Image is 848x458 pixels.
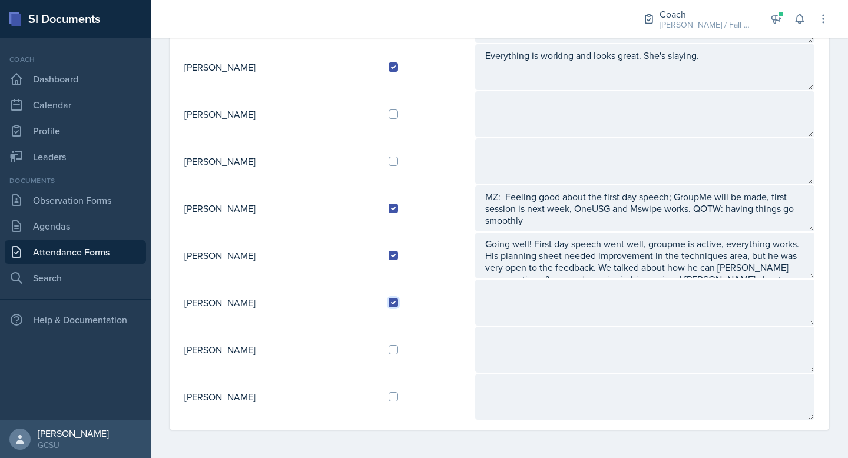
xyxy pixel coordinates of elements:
[184,232,379,279] td: [PERSON_NAME]
[5,214,146,238] a: Agendas
[660,7,754,21] div: Coach
[5,188,146,212] a: Observation Forms
[38,439,109,451] div: GCSU
[5,266,146,290] a: Search
[660,19,754,31] div: [PERSON_NAME] / Fall 2025
[184,326,379,373] td: [PERSON_NAME]
[184,138,379,185] td: [PERSON_NAME]
[5,240,146,264] a: Attendance Forms
[38,427,109,439] div: [PERSON_NAME]
[184,91,379,138] td: [PERSON_NAME]
[5,119,146,142] a: Profile
[184,373,379,420] td: [PERSON_NAME]
[5,175,146,186] div: Documents
[184,44,379,91] td: [PERSON_NAME]
[184,185,379,232] td: [PERSON_NAME]
[5,93,146,117] a: Calendar
[5,67,146,91] a: Dashboard
[184,279,379,326] td: [PERSON_NAME]
[5,54,146,65] div: Coach
[5,145,146,168] a: Leaders
[5,308,146,331] div: Help & Documentation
